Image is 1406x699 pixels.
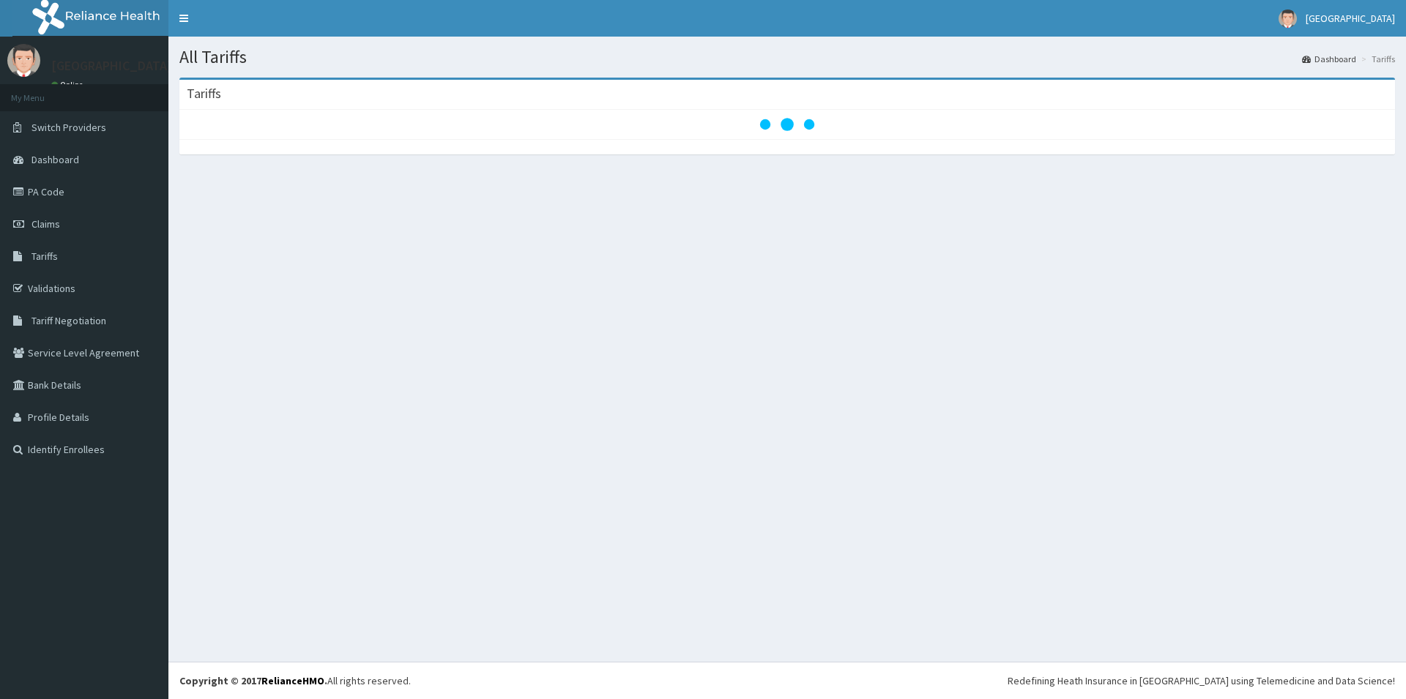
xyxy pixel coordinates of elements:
[758,95,817,154] svg: audio-loading
[187,87,221,100] h3: Tariffs
[7,44,40,77] img: User Image
[1306,12,1395,25] span: [GEOGRAPHIC_DATA]
[179,674,327,687] strong: Copyright © 2017 .
[1302,53,1356,65] a: Dashboard
[261,674,324,687] a: RelianceHMO
[1008,673,1395,688] div: Redefining Heath Insurance in [GEOGRAPHIC_DATA] using Telemedicine and Data Science!
[168,662,1406,699] footer: All rights reserved.
[31,250,58,263] span: Tariffs
[31,217,60,231] span: Claims
[51,59,172,72] p: [GEOGRAPHIC_DATA]
[1358,53,1395,65] li: Tariffs
[179,48,1395,67] h1: All Tariffs
[1279,10,1297,28] img: User Image
[31,153,79,166] span: Dashboard
[31,121,106,134] span: Switch Providers
[31,314,106,327] span: Tariff Negotiation
[51,80,86,90] a: Online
